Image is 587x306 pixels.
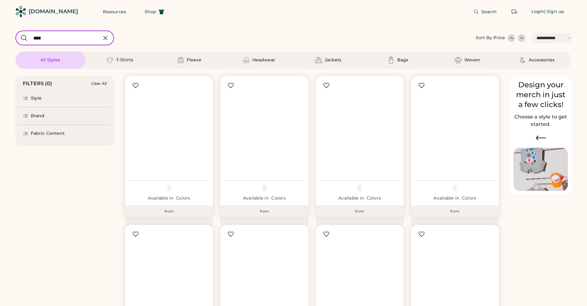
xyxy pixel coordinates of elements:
div: from [316,205,404,217]
div: Headwear [252,57,275,63]
button: Retrieve an order [508,6,520,18]
img: Rendered Logo - Screens [15,6,26,17]
div: Available in Colors [224,195,304,201]
div: Available in Colors [129,195,209,201]
div: Design your merch in just a few clicks! [514,80,568,110]
div: Accessories [529,57,555,63]
div: All Styles [40,57,60,63]
div: T-Shirts [116,57,133,63]
img: Woven Icon [455,56,462,64]
div: from [411,205,499,217]
span: Shop [145,10,156,14]
div: Woven [464,57,480,63]
img: Bags Icon [387,56,395,64]
div: Available in Colors [415,195,495,201]
button: Resources [96,6,133,18]
div: from [220,205,308,217]
div: Clear All [91,81,107,86]
div: Fabric Content [31,130,65,137]
div: Sort By Price [476,35,505,41]
div: Style [31,95,42,101]
h2: Choose a style to get started. [514,113,568,128]
div: | Sign up [544,9,564,15]
img: Fleece Icon [177,56,184,64]
div: Jackets [325,57,341,63]
img: Accessories Icon [519,56,526,64]
div: Fleece [187,57,202,63]
button: Search [466,6,504,18]
div: Bags [397,57,408,63]
button: Shop [137,6,172,18]
img: T-Shirts Icon [106,56,114,64]
div: [DOMAIN_NAME] [29,8,78,15]
div: FILTERS (0) [23,80,52,87]
div: from [125,205,213,217]
img: Headwear Icon [243,56,250,64]
div: Login [532,9,544,15]
img: Image of Lisa Congdon Eye Print on T-Shirt and Hat [514,148,568,191]
img: Jackets Icon [315,56,322,64]
div: Available in Colors [320,195,400,201]
div: Brand [31,113,45,119]
span: Search [481,10,497,14]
